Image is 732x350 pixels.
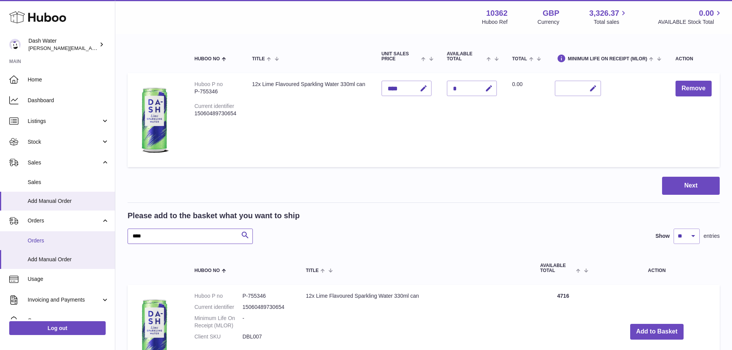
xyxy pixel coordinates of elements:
span: Unit Sales Price [382,51,420,61]
span: Title [252,56,265,61]
button: Remove [676,81,712,96]
div: Huboo Ref [482,18,508,26]
dd: - [242,315,290,329]
span: AVAILABLE Total [447,51,485,61]
span: Add Manual Order [28,197,109,205]
span: Home [28,76,109,83]
span: 0.00 [512,81,523,87]
span: Huboo no [194,268,220,273]
span: Total [512,56,527,61]
span: Dashboard [28,97,109,104]
span: Title [306,268,319,273]
span: AVAILABLE Stock Total [658,18,723,26]
button: Next [662,177,720,195]
button: Add to Basket [630,324,684,340]
span: Listings [28,118,101,125]
img: 12x Lime Flavoured Sparkling Water 330ml can [135,81,174,158]
div: Current identifier [194,103,234,109]
h2: Please add to the basket what you want to ship [128,211,300,221]
strong: 10362 [486,8,508,18]
span: AVAILABLE Total [540,263,574,273]
span: Orders [28,237,109,244]
div: 15060489730654 [194,110,237,117]
label: Show [656,232,670,240]
span: 0.00 [699,8,714,18]
span: Huboo no [194,56,220,61]
span: [PERSON_NAME][EMAIL_ADDRESS][DOMAIN_NAME] [28,45,154,51]
span: Total sales [594,18,628,26]
th: Action [594,255,720,281]
img: james@dash-water.com [9,39,21,50]
div: Huboo P no [194,81,223,87]
span: 3,326.37 [589,8,619,18]
span: Usage [28,275,109,283]
a: Log out [9,321,106,335]
span: Sales [28,179,109,186]
td: 12x Lime Flavoured Sparkling Water 330ml can [244,73,374,167]
div: Dash Water [28,37,98,52]
a: 0.00 AVAILABLE Stock Total [658,8,723,26]
span: Add Manual Order [28,256,109,263]
dd: P-755346 [242,292,290,300]
dt: Current identifier [194,304,242,311]
span: Stock [28,138,101,146]
span: Sales [28,159,101,166]
dd: DBL007 [242,333,290,340]
span: Invoicing and Payments [28,296,101,304]
dt: Minimum Life On Receipt (MLOR) [194,315,242,329]
span: Orders [28,217,101,224]
span: Cases [28,317,109,324]
span: entries [704,232,720,240]
div: P-755346 [194,88,237,95]
dt: Client SKU [194,333,242,340]
strong: GBP [543,8,559,18]
div: Currency [538,18,559,26]
dd: 15060489730654 [242,304,290,311]
div: Action [676,56,712,61]
span: Minimum Life On Receipt (MLOR) [568,56,647,61]
a: 3,326.37 Total sales [589,8,628,26]
dt: Huboo P no [194,292,242,300]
